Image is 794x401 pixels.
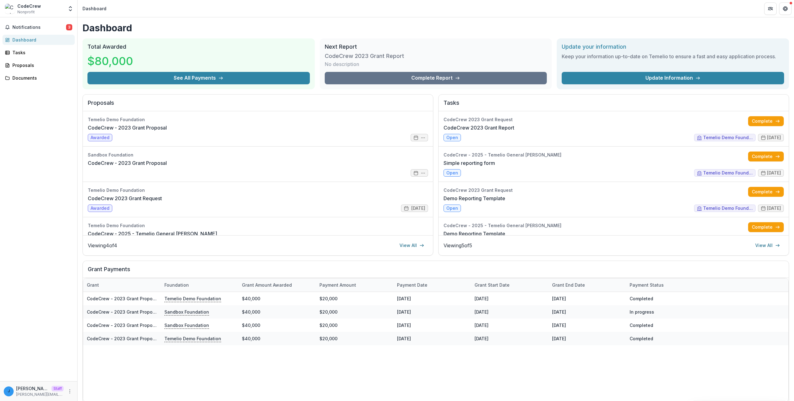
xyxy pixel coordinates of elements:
a: Proposals [2,60,75,70]
div: Payment Amount [316,278,393,292]
button: Get Help [779,2,792,15]
h2: Next Report [325,43,547,50]
a: CodeCrew 2023 Grant Report [444,124,514,131]
div: CodeCrew [17,3,41,9]
div: [DATE] [548,292,626,305]
a: View All [396,240,428,250]
button: More [66,388,74,395]
p: [PERSON_NAME][EMAIL_ADDRESS][DOMAIN_NAME] [16,392,64,397]
h3: Keep your information up-to-date on Temelio to ensure a fast and easy application process. [562,53,784,60]
a: Simple reporting form [444,159,495,167]
a: Dashboard [2,35,75,45]
a: Complete [748,116,784,126]
div: Grant amount awarded [238,282,296,288]
h3: CodeCrew 2023 Grant Report [325,53,404,59]
div: Dashboard [12,37,70,43]
a: Complete [748,187,784,197]
a: CodeCrew 2023 Grant Request [88,195,162,202]
a: CodeCrew - 2023 Grant Proposal [87,296,159,301]
p: No description [325,60,359,68]
a: CodeCrew - 2023 Grant Proposal [88,124,167,131]
div: [DATE] [471,319,548,332]
a: Complete Report [325,72,547,84]
div: Payment status [626,278,703,292]
p: Viewing 4 of 4 [88,242,117,249]
img: CodeCrew [5,4,15,14]
div: [DATE] [548,305,626,319]
div: Completed [626,332,703,345]
div: Proposals [12,62,70,68]
a: Demo Reporting Template [444,195,505,202]
div: Payment status [626,282,667,288]
button: Partners [764,2,777,15]
div: [DATE] [471,332,548,345]
span: 3 [66,24,72,30]
div: [DATE] [548,332,626,345]
div: $20,000 [316,332,393,345]
div: Grant end date [548,282,589,288]
p: Sandbox Foundation [164,308,209,315]
div: Payment date [393,278,471,292]
a: Update Information [562,72,784,84]
p: Staff [51,386,64,391]
div: $40,000 [238,332,316,345]
div: Grant end date [548,278,626,292]
a: Complete [748,152,784,161]
a: CodeCrew - 2023 Grant Proposal [87,336,159,341]
div: Grant start date [471,278,548,292]
p: Viewing 5 of 5 [444,242,472,249]
div: $40,000 [238,305,316,319]
div: Dashboard [83,5,106,12]
div: In progress [626,305,703,319]
div: Foundation [161,278,238,292]
div: [DATE] [393,319,471,332]
a: CodeCrew - 2025 - Temelio General [PERSON_NAME] [88,230,217,237]
a: Tasks [2,47,75,58]
div: Tasks [12,49,70,56]
span: Nonprofit [17,9,35,15]
a: Documents [2,73,75,83]
h3: $80,000 [87,53,134,69]
div: [DATE] [393,292,471,305]
button: Open entity switcher [66,2,75,15]
h1: Dashboard [83,22,789,33]
div: [DATE] [471,292,548,305]
button: See All Payments [87,72,310,84]
div: $20,000 [316,292,393,305]
p: Sandbox Foundation [164,322,209,328]
div: Grant amount awarded [238,278,316,292]
div: Grant start date [471,282,513,288]
a: Complete [748,222,784,232]
div: Foundation [161,282,193,288]
div: [DATE] [548,319,626,332]
p: [PERSON_NAME][EMAIL_ADDRESS][DOMAIN_NAME] [16,385,49,392]
div: [DATE] [471,305,548,319]
div: Payment Amount [316,282,360,288]
div: $20,000 [316,305,393,319]
h2: Tasks [444,99,784,111]
div: $40,000 [238,292,316,305]
a: CodeCrew - 2023 Grant Proposal [87,309,159,315]
button: Notifications3 [2,22,75,32]
p: Temelio Demo Foundation [164,335,221,342]
a: CodeCrew - 2023 Grant Proposal [87,323,159,328]
div: Grant [83,282,103,288]
div: Grant [83,278,161,292]
a: Demo Reporting Template [444,230,505,237]
div: Documents [12,75,70,81]
div: Completed [626,319,703,332]
span: Notifications [12,25,66,30]
h2: Update your information [562,43,784,50]
p: Temelio Demo Foundation [164,295,221,302]
h2: Proposals [88,99,428,111]
h2: Total Awarded [87,43,310,50]
div: $40,000 [238,319,316,332]
nav: breadcrumb [80,4,109,13]
a: View All [752,240,784,250]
